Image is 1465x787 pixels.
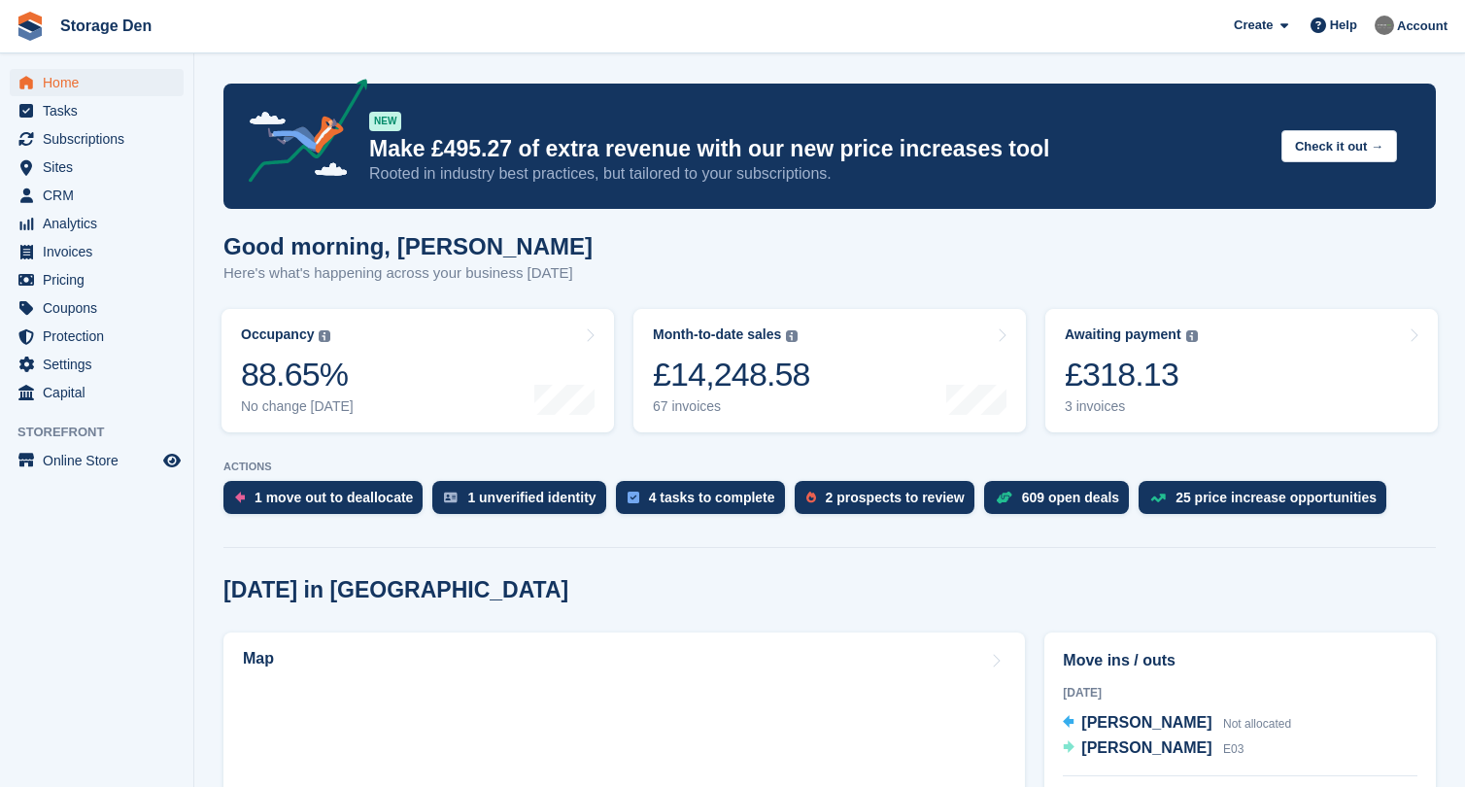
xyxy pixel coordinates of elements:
a: Awaiting payment £318.13 3 invoices [1045,309,1438,432]
span: Tasks [43,97,159,124]
div: Month-to-date sales [653,326,781,343]
a: menu [10,294,184,322]
p: Rooted in industry best practices, but tailored to your subscriptions. [369,163,1266,185]
span: E03 [1223,742,1244,756]
span: Help [1330,16,1357,35]
a: [PERSON_NAME] Not allocated [1063,711,1291,736]
a: menu [10,323,184,350]
span: Analytics [43,210,159,237]
a: 1 unverified identity [432,481,615,524]
span: Coupons [43,294,159,322]
a: 609 open deals [984,481,1139,524]
a: 4 tasks to complete [616,481,795,524]
span: Home [43,69,159,96]
a: 2 prospects to review [795,481,984,524]
button: Check it out → [1281,130,1397,162]
div: 1 move out to deallocate [255,490,413,505]
span: Invoices [43,238,159,265]
img: move_outs_to_deallocate_icon-f764333ba52eb49d3ac5e1228854f67142a1ed5810a6f6cc68b1a99e826820c5.svg [235,492,245,503]
h1: Good morning, [PERSON_NAME] [223,233,593,259]
div: 4 tasks to complete [649,490,775,505]
img: icon-info-grey-7440780725fd019a000dd9b08b2336e03edf1995a4989e88bcd33f0948082b44.svg [786,330,798,342]
a: Month-to-date sales £14,248.58 67 invoices [633,309,1026,432]
span: Protection [43,323,159,350]
span: Pricing [43,266,159,293]
a: Occupancy 88.65% No change [DATE] [221,309,614,432]
a: 25 price increase opportunities [1139,481,1396,524]
span: Online Store [43,447,159,474]
div: Occupancy [241,326,314,343]
a: menu [10,125,184,153]
h2: [DATE] in [GEOGRAPHIC_DATA] [223,577,568,603]
a: Preview store [160,449,184,472]
a: 1 move out to deallocate [223,481,432,524]
span: Sites [43,154,159,181]
a: Storage Den [52,10,159,42]
img: icon-info-grey-7440780725fd019a000dd9b08b2336e03edf1995a4989e88bcd33f0948082b44.svg [1186,330,1198,342]
div: 88.65% [241,355,354,394]
div: 1 unverified identity [467,490,596,505]
div: 25 price increase opportunities [1175,490,1377,505]
a: menu [10,154,184,181]
span: CRM [43,182,159,209]
a: menu [10,447,184,474]
p: ACTIONS [223,461,1436,473]
div: 67 invoices [653,398,810,415]
img: deal-1b604bf984904fb50ccaf53a9ad4b4a5d6e5aea283cecdc64d6e3604feb123c2.svg [996,491,1012,504]
span: [PERSON_NAME] [1081,739,1211,756]
a: menu [10,351,184,378]
p: Here's what's happening across your business [DATE] [223,262,593,285]
div: 609 open deals [1022,490,1119,505]
div: NEW [369,112,401,131]
img: stora-icon-8386f47178a22dfd0bd8f6a31ec36ba5ce8667c1dd55bd0f319d3a0aa187defe.svg [16,12,45,41]
span: Create [1234,16,1273,35]
div: £14,248.58 [653,355,810,394]
a: menu [10,69,184,96]
div: 2 prospects to review [826,490,965,505]
img: Brian Barbour [1375,16,1394,35]
h2: Move ins / outs [1063,649,1417,672]
p: Make £495.27 of extra revenue with our new price increases tool [369,135,1266,163]
span: Settings [43,351,159,378]
a: [PERSON_NAME] E03 [1063,736,1244,762]
div: No change [DATE] [241,398,354,415]
h2: Map [243,650,274,667]
img: task-75834270c22a3079a89374b754ae025e5fb1db73e45f91037f5363f120a921f8.svg [628,492,639,503]
div: [DATE] [1063,684,1417,701]
a: menu [10,266,184,293]
img: prospect-51fa495bee0391a8d652442698ab0144808aea92771e9ea1ae160a38d050c398.svg [806,492,816,503]
a: menu [10,238,184,265]
span: Storefront [17,423,193,442]
img: icon-info-grey-7440780725fd019a000dd9b08b2336e03edf1995a4989e88bcd33f0948082b44.svg [319,330,330,342]
img: price_increase_opportunities-93ffe204e8149a01c8c9dc8f82e8f89637d9d84a8eef4429ea346261dce0b2c0.svg [1150,494,1166,502]
div: Awaiting payment [1065,326,1181,343]
a: menu [10,210,184,237]
div: £318.13 [1065,355,1198,394]
a: menu [10,97,184,124]
a: menu [10,379,184,406]
a: menu [10,182,184,209]
span: Capital [43,379,159,406]
img: verify_identity-adf6edd0f0f0b5bbfe63781bf79b02c33cf7c696d77639b501bdc392416b5a36.svg [444,492,458,503]
span: [PERSON_NAME] [1081,714,1211,731]
span: Subscriptions [43,125,159,153]
span: Account [1397,17,1448,36]
span: Not allocated [1223,717,1291,731]
img: price-adjustments-announcement-icon-8257ccfd72463d97f412b2fc003d46551f7dbcb40ab6d574587a9cd5c0d94... [232,79,368,189]
div: 3 invoices [1065,398,1198,415]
